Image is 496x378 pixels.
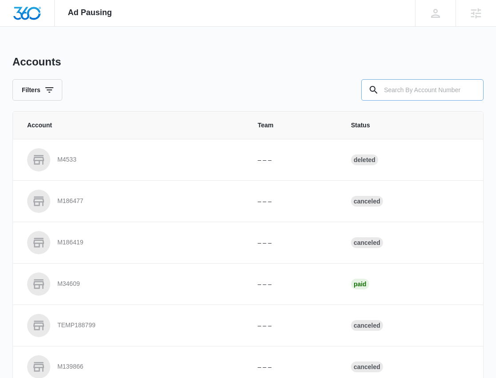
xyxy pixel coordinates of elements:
[57,238,83,247] p: M186419
[351,154,378,165] div: Deleted
[258,238,330,248] p: – – –
[27,148,236,171] a: M4533
[57,280,80,289] p: M34609
[57,197,83,206] p: M186477
[258,362,330,372] p: – – –
[57,321,96,330] p: TEMP188799
[27,231,236,254] a: M186419
[27,314,236,337] a: TEMP188799
[258,155,330,165] p: – – –
[57,155,77,164] p: M4533
[361,79,484,101] input: Search By Account Number
[68,8,112,17] span: Ad Pausing
[57,362,83,371] p: M139866
[27,190,236,213] a: M186477
[258,280,330,289] p: – – –
[12,55,61,69] h1: Accounts
[258,321,330,330] p: – – –
[258,197,330,206] p: – – –
[351,196,383,207] div: Canceled
[12,79,62,101] button: Filters
[351,279,369,289] div: Paid
[351,237,383,248] div: Canceled
[351,362,383,372] div: Canceled
[27,272,236,296] a: M34609
[351,121,469,130] span: Status
[351,320,383,331] div: Canceled
[27,121,236,130] span: Account
[258,121,330,130] span: Team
